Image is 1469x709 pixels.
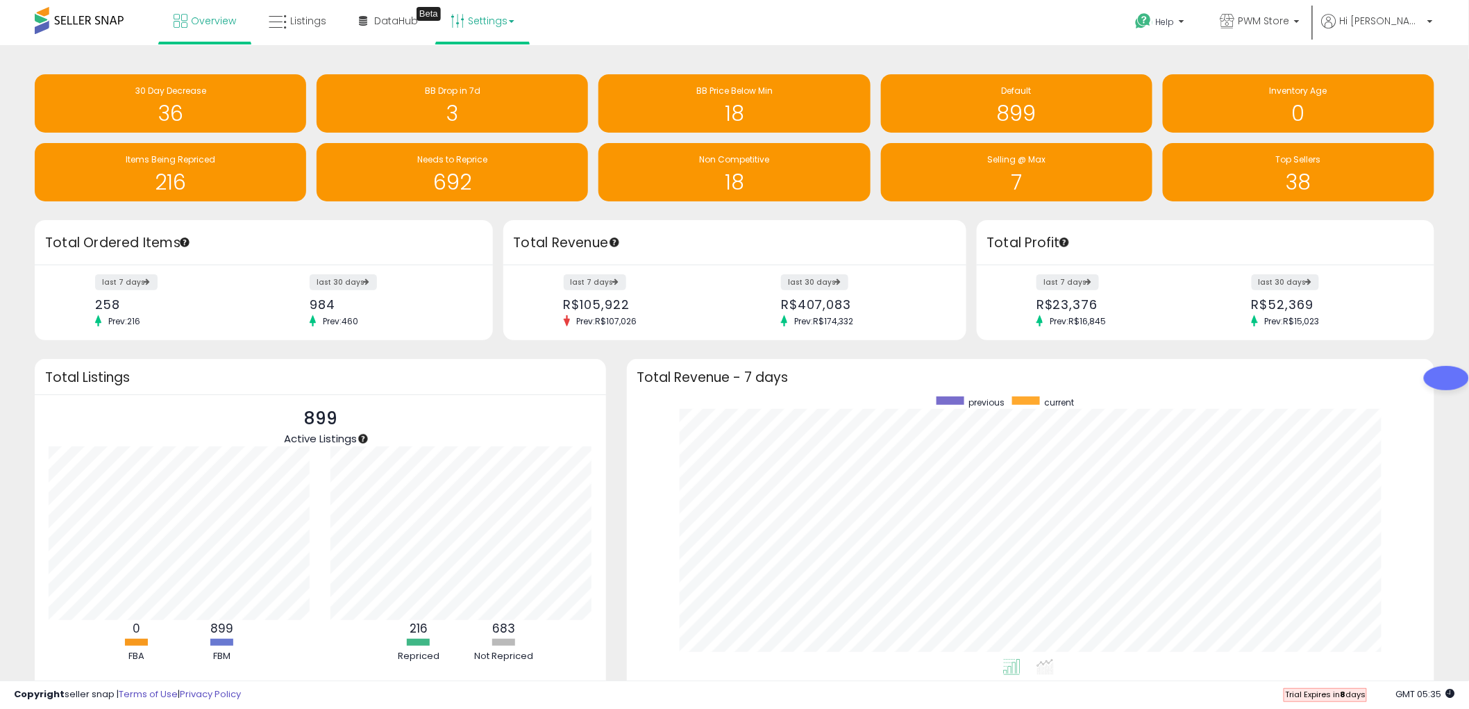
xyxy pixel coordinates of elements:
[14,688,241,701] div: seller snap | |
[42,171,299,194] h1: 216
[1045,397,1075,408] span: current
[180,687,241,701] a: Privacy Policy
[35,143,306,201] a: Items Being Repriced 216
[605,102,863,125] h1: 18
[514,233,956,253] h3: Total Revenue
[1239,14,1290,28] span: PWM Store
[1170,171,1427,194] h1: 38
[95,297,253,312] div: 258
[35,74,306,133] a: 30 Day Decrease 36
[126,153,215,165] span: Items Being Repriced
[317,143,588,201] a: Needs to Reprice 692
[1058,236,1071,249] div: Tooltip anchor
[987,153,1046,165] span: Selling @ Max
[45,372,596,383] h3: Total Listings
[95,650,178,663] div: FBA
[1036,297,1195,312] div: R$23,376
[881,143,1152,201] a: Selling @ Max 7
[133,620,140,637] b: 0
[191,14,236,28] span: Overview
[492,620,515,637] b: 683
[1125,2,1198,45] a: Help
[357,433,369,445] div: Tooltip anchor
[42,102,299,125] h1: 36
[1163,143,1434,201] a: Top Sellers 38
[324,102,581,125] h1: 3
[1163,74,1434,133] a: Inventory Age 0
[608,236,621,249] div: Tooltip anchor
[135,85,206,97] span: 30 Day Decrease
[1322,14,1433,45] a: Hi [PERSON_NAME]
[462,650,546,663] div: Not Repriced
[888,171,1145,194] h1: 7
[1340,689,1345,700] b: 8
[290,14,326,28] span: Listings
[969,397,1005,408] span: previous
[888,102,1145,125] h1: 899
[181,650,264,663] div: FBM
[781,274,848,290] label: last 30 days
[1036,274,1099,290] label: last 7 days
[1043,315,1113,327] span: Prev: R$16,845
[14,687,65,701] strong: Copyright
[781,297,941,312] div: R$407,083
[95,274,158,290] label: last 7 days
[316,315,365,327] span: Prev: 460
[210,620,233,637] b: 899
[45,233,482,253] h3: Total Ordered Items
[696,85,773,97] span: BB Price Below Min
[317,74,588,133] a: BB Drop in 7d 3
[417,7,441,21] div: Tooltip anchor
[377,650,460,663] div: Repriced
[637,372,1425,383] h3: Total Revenue - 7 days
[324,171,581,194] h1: 692
[699,153,769,165] span: Non Competitive
[374,14,418,28] span: DataHub
[787,315,860,327] span: Prev: R$174,332
[1135,12,1152,30] i: Get Help
[417,153,487,165] span: Needs to Reprice
[1285,689,1366,700] span: Trial Expires in days
[987,233,1425,253] h3: Total Profit
[570,315,644,327] span: Prev: R$107,026
[1270,85,1327,97] span: Inventory Age
[1156,16,1175,28] span: Help
[1276,153,1321,165] span: Top Sellers
[425,85,480,97] span: BB Drop in 7d
[101,315,147,327] span: Prev: 216
[1170,102,1427,125] h1: 0
[1252,274,1319,290] label: last 30 days
[119,687,178,701] a: Terms of Use
[284,406,357,432] p: 899
[1002,85,1032,97] span: Default
[605,171,863,194] h1: 18
[284,431,357,446] span: Active Listings
[1258,315,1327,327] span: Prev: R$15,023
[598,143,870,201] a: Non Competitive 18
[178,236,191,249] div: Tooltip anchor
[1340,14,1423,28] span: Hi [PERSON_NAME]
[564,297,724,312] div: R$105,922
[881,74,1152,133] a: Default 899
[1252,297,1410,312] div: R$52,369
[1396,687,1455,701] span: 2025-10-14 05:35 GMT
[310,274,377,290] label: last 30 days
[564,274,626,290] label: last 7 days
[310,297,468,312] div: 984
[410,620,428,637] b: 216
[598,74,870,133] a: BB Price Below Min 18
